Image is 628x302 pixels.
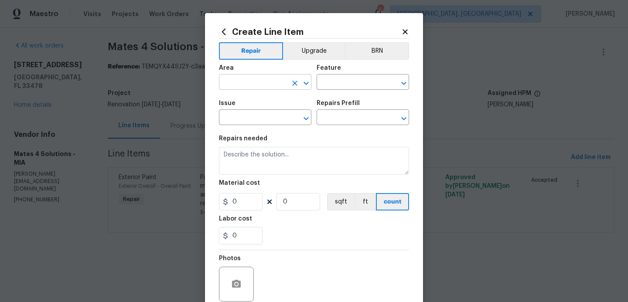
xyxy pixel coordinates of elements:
[300,112,312,125] button: Open
[327,193,354,210] button: sqft
[345,42,409,60] button: BRN
[354,193,376,210] button: ft
[219,100,235,106] h5: Issue
[219,255,241,261] h5: Photos
[219,42,283,60] button: Repair
[398,112,410,125] button: Open
[219,65,234,71] h5: Area
[219,136,267,142] h5: Repairs needed
[219,27,401,37] h2: Create Line Item
[398,77,410,89] button: Open
[317,65,341,71] h5: Feature
[300,77,312,89] button: Open
[219,216,252,222] h5: Labor cost
[283,42,345,60] button: Upgrade
[219,180,260,186] h5: Material cost
[289,77,301,89] button: Clear
[317,100,360,106] h5: Repairs Prefill
[376,193,409,210] button: count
